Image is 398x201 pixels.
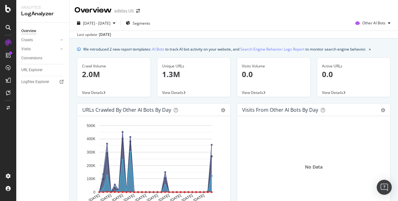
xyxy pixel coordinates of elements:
div: URLs Crawled by Other AI Bots by day [82,107,171,113]
a: URL Explorer [21,67,65,73]
text: 300K [87,150,95,154]
div: [DATE] [99,32,111,37]
a: Overview [21,28,65,34]
a: Conversions [21,55,65,61]
text: 100K [87,177,95,181]
div: gear [381,108,385,112]
span: View Details [322,90,343,95]
div: Last update [77,32,111,37]
text: 0 [93,190,95,194]
button: Other AI Bots [353,18,393,28]
div: Open Intercom Messenger [377,180,392,195]
a: AI Bots [152,46,164,52]
div: Visits [21,46,31,52]
div: Overview [74,5,112,16]
div: LogAnalyzer [21,10,64,17]
button: [DATE] - [DATE] [74,18,118,28]
div: Active URLs [322,63,386,69]
div: Analytics [21,5,64,10]
button: Segments [123,18,153,28]
div: gear [221,108,225,112]
p: 0.0 [242,69,306,80]
div: Overview [21,28,36,34]
div: info banner [77,46,390,52]
div: Conversions [21,55,42,61]
a: Visits [21,46,59,52]
a: Logfiles Explorer [21,79,65,85]
button: close banner [367,45,372,54]
text: 200K [87,164,95,168]
div: URL Explorer [21,67,43,73]
text: 500K [87,124,95,128]
span: View Details [242,90,263,95]
span: View Details [82,90,103,95]
div: Logfiles Explorer [21,79,49,85]
div: Crawls [21,37,33,43]
a: Search Engine Behavior: Logs Report [240,46,304,52]
div: Visits Volume [242,63,306,69]
div: adidas US [114,8,134,14]
span: [DATE] - [DATE] [83,21,110,26]
div: arrow-right-arrow-left [136,9,140,13]
p: 1.3M [162,69,226,80]
div: No Data [305,164,323,170]
div: Crawl Volume [82,63,146,69]
span: Segments [133,21,150,26]
div: Visits from Other AI Bots by day [242,107,318,113]
a: Crawls [21,37,59,43]
p: 0.0 [322,69,386,80]
span: View Details [162,90,183,95]
span: Other AI Bots [362,20,385,26]
text: 400K [87,137,95,141]
div: Unique URLs [162,63,226,69]
p: 2.0M [82,69,146,80]
div: We introduced 2 new report templates: to track AI bot activity on your website, and to monitor se... [83,46,366,52]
